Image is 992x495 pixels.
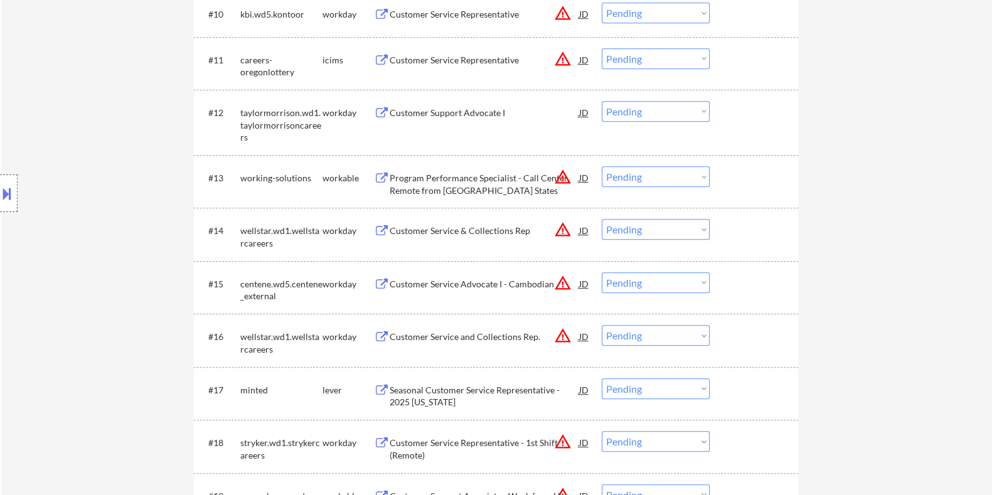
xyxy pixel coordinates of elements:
[208,384,230,397] div: #17
[322,225,373,237] div: workday
[389,107,579,119] div: Customer Support Advocate I
[322,8,373,21] div: workday
[322,54,373,67] div: icims
[553,50,571,68] button: warning_amber
[240,172,322,184] div: working-solutions
[553,433,571,450] button: warning_amber
[322,172,373,184] div: workable
[389,384,579,408] div: Seasonal Customer Service Representative - 2025 [US_STATE]
[389,54,579,67] div: Customer Service Representative
[208,437,230,449] div: #18
[577,378,590,401] div: JD
[208,331,230,343] div: #16
[553,274,571,292] button: warning_amber
[322,384,373,397] div: lever
[208,8,230,21] div: #10
[322,107,373,119] div: workday
[240,107,322,144] div: taylormorrison.wd1.taylormorrisoncareers
[240,54,322,78] div: careers-oregonlottery
[553,327,571,344] button: warning_amber
[322,331,373,343] div: workday
[389,172,579,196] div: Program Performance Specialist - Call Center, Remote from [GEOGRAPHIC_DATA] States
[577,219,590,242] div: JD
[240,437,322,461] div: stryker.wd1.strykercareers
[577,3,590,25] div: JD
[553,4,571,22] button: warning_amber
[577,431,590,454] div: JD
[240,331,322,355] div: wellstar.wd1.wellstarcareers
[577,48,590,71] div: JD
[322,278,373,290] div: workday
[577,272,590,295] div: JD
[577,101,590,124] div: JD
[240,225,322,249] div: wellstar.wd1.wellstarcareers
[389,225,579,237] div: Customer Service & Collections Rep
[553,221,571,238] button: warning_amber
[577,166,590,189] div: JD
[208,54,230,67] div: #11
[240,8,322,21] div: kbi.wd5.kontoor
[389,331,579,343] div: Customer Service and Collections Rep.
[389,437,579,461] div: Customer Service Representative - 1st Shift (Remote)
[577,325,590,348] div: JD
[322,437,373,449] div: workday
[240,278,322,302] div: centene.wd5.centene_external
[389,8,579,21] div: Customer Service Representative
[240,384,322,397] div: minted
[553,168,571,186] button: warning_amber
[389,278,579,290] div: Customer Service Advocate I - Cambodian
